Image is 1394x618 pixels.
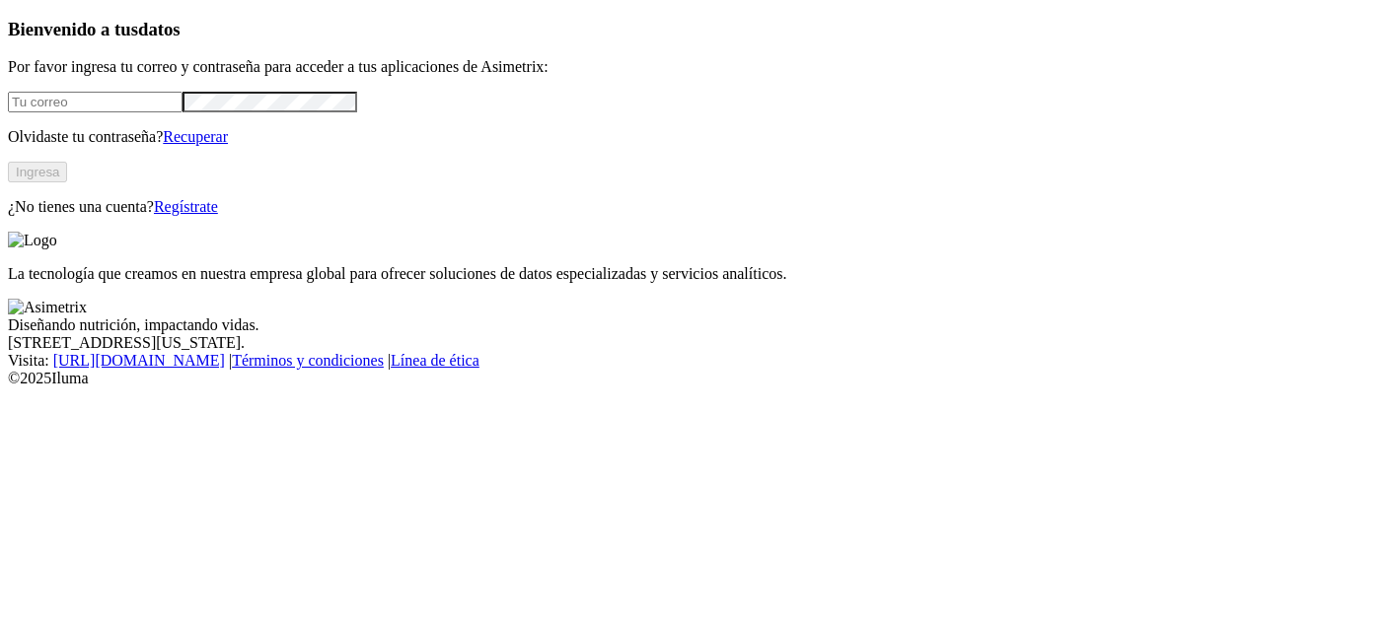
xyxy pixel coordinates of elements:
[163,128,228,145] a: Recuperar
[8,316,1386,334] div: Diseñando nutrición, impactando vidas.
[138,19,181,39] span: datos
[8,232,57,249] img: Logo
[8,299,87,316] img: Asimetrix
[8,128,1386,146] p: Olvidaste tu contraseña?
[8,352,1386,370] div: Visita : | |
[8,19,1386,40] h3: Bienvenido a tus
[8,265,1386,283] p: La tecnología que creamos en nuestra empresa global para ofrecer soluciones de datos especializad...
[8,92,183,112] input: Tu correo
[53,352,225,369] a: [URL][DOMAIN_NAME]
[8,370,1386,387] div: © 2025 Iluma
[232,352,384,369] a: Términos y condiciones
[8,162,67,182] button: Ingresa
[8,58,1386,76] p: Por favor ingresa tu correo y contraseña para acceder a tus aplicaciones de Asimetrix:
[8,334,1386,352] div: [STREET_ADDRESS][US_STATE].
[8,198,1386,216] p: ¿No tienes una cuenta?
[154,198,218,215] a: Regístrate
[391,352,479,369] a: Línea de ética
